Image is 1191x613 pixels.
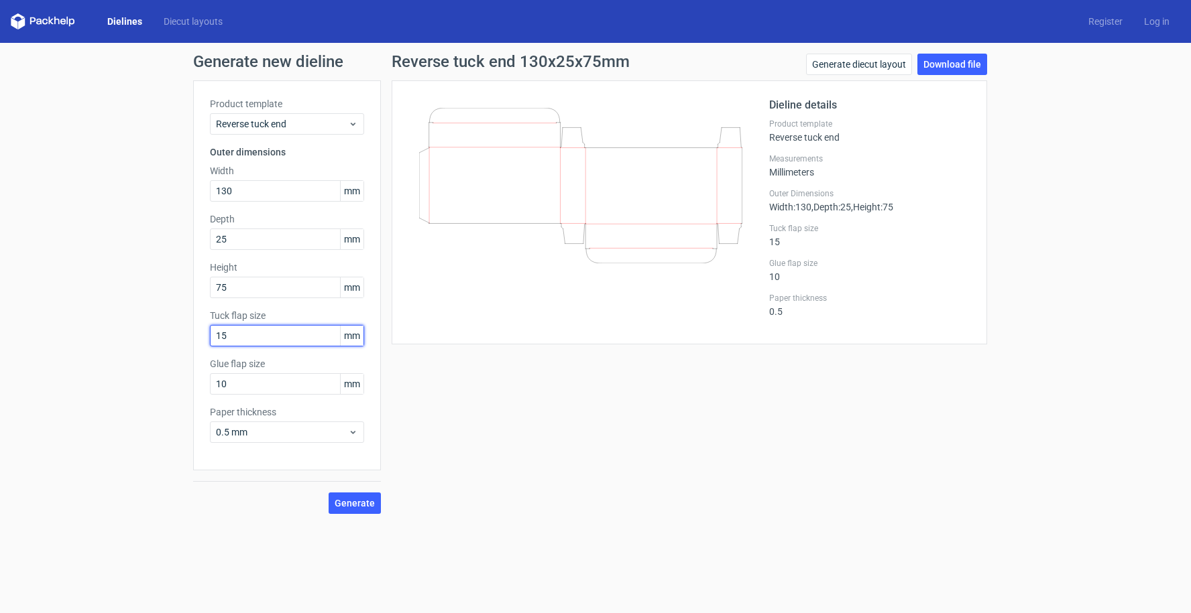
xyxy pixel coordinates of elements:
a: Diecut layouts [153,15,233,28]
a: Register [1078,15,1133,28]
label: Depth [210,212,364,226]
span: mm [340,181,363,201]
label: Height [210,261,364,274]
h1: Generate new dieline [193,54,998,70]
label: Paper thickness [769,293,970,303]
label: Outer Dimensions [769,188,970,199]
span: Reverse tuck end [216,117,348,131]
label: Glue flap size [769,258,970,269]
label: Paper thickness [210,405,364,419]
span: Generate [335,498,375,508]
label: Product template [769,119,970,129]
span: Width : 130 [769,202,811,212]
span: , Depth : 25 [811,202,851,212]
a: Dielines [97,15,153,28]
a: Log in [1133,15,1180,28]
h2: Dieline details [769,97,970,113]
span: 0.5 mm [216,425,348,439]
div: 15 [769,223,970,247]
span: , Height : 75 [851,202,893,212]
button: Generate [329,492,381,514]
div: Reverse tuck end [769,119,970,143]
span: mm [340,229,363,249]
label: Measurements [769,153,970,164]
span: mm [340,326,363,346]
div: Millimeters [769,153,970,178]
label: Product template [210,97,364,111]
div: 10 [769,258,970,282]
label: Tuck flap size [769,223,970,234]
label: Width [210,164,364,178]
label: Tuck flap size [210,309,364,322]
div: 0.5 [769,293,970,317]
span: mm [340,277,363,297]
a: Generate diecut layout [806,54,912,75]
a: Download file [917,54,987,75]
h1: Reverse tuck end 130x25x75mm [392,54,630,70]
span: mm [340,374,363,394]
h3: Outer dimensions [210,145,364,159]
label: Glue flap size [210,357,364,370]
